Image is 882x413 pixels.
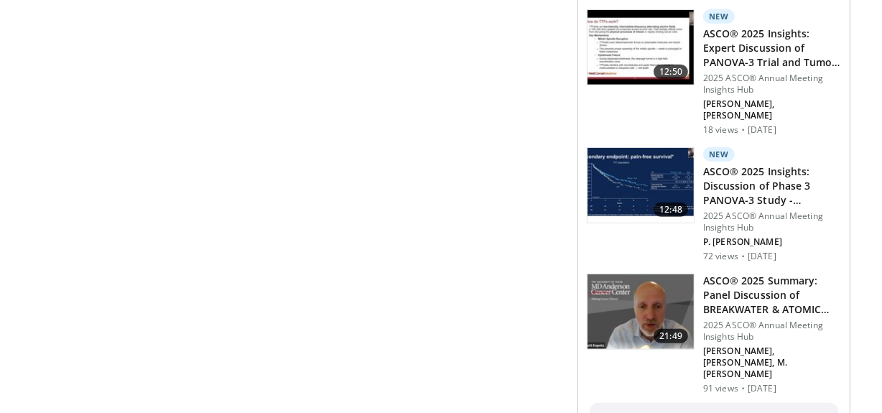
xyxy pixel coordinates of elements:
[654,329,688,343] span: 21:49
[748,124,776,136] p: [DATE]
[703,383,738,394] p: 91 views
[654,65,688,79] span: 12:50
[703,251,738,262] p: 72 views
[703,320,841,343] p: 2025 ASCO® Annual Meeting Insights Hub
[703,236,841,248] p: P. [PERSON_NAME]
[703,164,841,208] h3: ASCO® 2025 Insights: Discussion of Phase 3 PANOVA-3 Study - TTFields…
[588,274,694,349] img: 5b1c5709-4668-4fdc-89c0-4570bb06615b.150x105_q85_crop-smart_upscale.jpg
[703,274,841,317] h3: ASCO® 2025 Summary: Panel Discussion of BREAKWATER & ATOMIC CRC Tria…
[741,383,745,394] div: ·
[748,251,776,262] p: [DATE]
[703,9,735,24] p: New
[588,148,694,223] img: 2cfbf605-fadd-4770-bd07-90a968725ae8.150x105_q85_crop-smart_upscale.jpg
[748,383,776,394] p: [DATE]
[703,27,841,70] h3: ASCO® 2025 Insights: Expert Discussion of PANOVA-3 Trial and Tumor T…
[703,345,841,380] p: [PERSON_NAME], [PERSON_NAME], M. [PERSON_NAME]
[703,147,735,162] p: New
[587,9,841,136] a: 12:50 New ASCO® 2025 Insights: Expert Discussion of PANOVA-3 Trial and Tumor T… 2025 ASCO® Annual...
[703,124,738,136] p: 18 views
[703,98,841,121] p: [PERSON_NAME], [PERSON_NAME]
[741,124,745,136] div: ·
[588,10,694,85] img: b0c48bda-fcc7-4653-b2d9-2ecb5d6e6955.150x105_q85_crop-smart_upscale.jpg
[703,210,841,233] p: 2025 ASCO® Annual Meeting Insights Hub
[741,251,745,262] div: ·
[703,73,841,96] p: 2025 ASCO® Annual Meeting Insights Hub
[587,147,841,262] a: 12:48 New ASCO® 2025 Insights: Discussion of Phase 3 PANOVA-3 Study - TTFields… 2025 ASCO® Annual...
[654,203,688,217] span: 12:48
[587,274,841,394] a: 21:49 ASCO® 2025 Summary: Panel Discussion of BREAKWATER & ATOMIC CRC Tria… 2025 ASCO® Annual Mee...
